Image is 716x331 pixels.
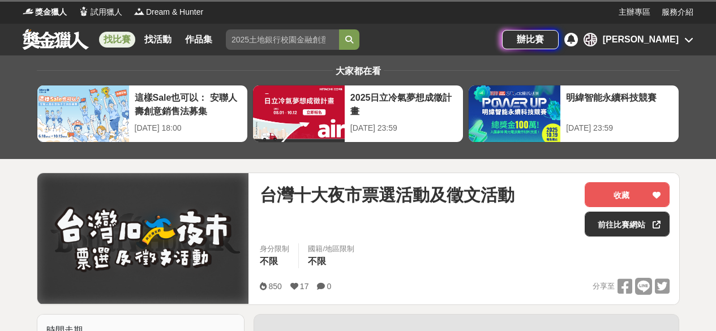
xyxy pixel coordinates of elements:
div: 明緯智能永續科技競賽 [566,91,673,117]
img: Logo [78,6,89,17]
a: 找比賽 [99,32,135,48]
span: 不限 [308,256,326,266]
a: 作品集 [181,32,217,48]
button: 收藏 [585,182,670,207]
img: Logo [23,6,34,17]
span: 大家都在看 [333,66,384,76]
span: 850 [268,282,281,291]
div: 身分限制 [260,243,289,255]
span: 獎金獵人 [35,6,67,18]
span: 試用獵人 [91,6,122,18]
a: LogoDream & Hunter [134,6,203,18]
a: 主辦專區 [619,6,650,18]
div: [DATE] 23:59 [350,122,457,134]
span: 0 [327,282,331,291]
a: 這樣Sale也可以： 安聯人壽創意銷售法募集[DATE] 18:00 [37,85,248,143]
a: 前往比賽網站 [585,212,670,237]
div: [DATE] 18:00 [135,122,242,134]
span: Dream & Hunter [146,6,203,18]
span: 17 [300,282,309,291]
span: 台灣十大夜市票選活動及徵文活動 [260,182,515,208]
a: 明緯智能永續科技競賽[DATE] 23:59 [468,85,679,143]
img: Cover Image [37,173,249,304]
img: Logo [134,6,145,17]
div: 張 [584,33,597,46]
a: Logo獎金獵人 [23,6,67,18]
div: 國籍/地區限制 [308,243,354,255]
a: Logo試用獵人 [78,6,122,18]
span: 分享至 [593,278,615,295]
a: 找活動 [140,32,176,48]
span: 不限 [260,256,278,266]
div: 2025日立冷氣夢想成徵計畫 [350,91,457,117]
div: 這樣Sale也可以： 安聯人壽創意銷售法募集 [135,91,242,117]
div: [DATE] 23:59 [566,122,673,134]
a: 2025日立冷氣夢想成徵計畫[DATE] 23:59 [252,85,464,143]
a: 服務介紹 [662,6,693,18]
div: [PERSON_NAME] [603,33,679,46]
input: 2025土地銀行校園金融創意挑戰賽：從你出發 開啟智慧金融新頁 [226,29,339,50]
a: 辦比賽 [502,30,559,49]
